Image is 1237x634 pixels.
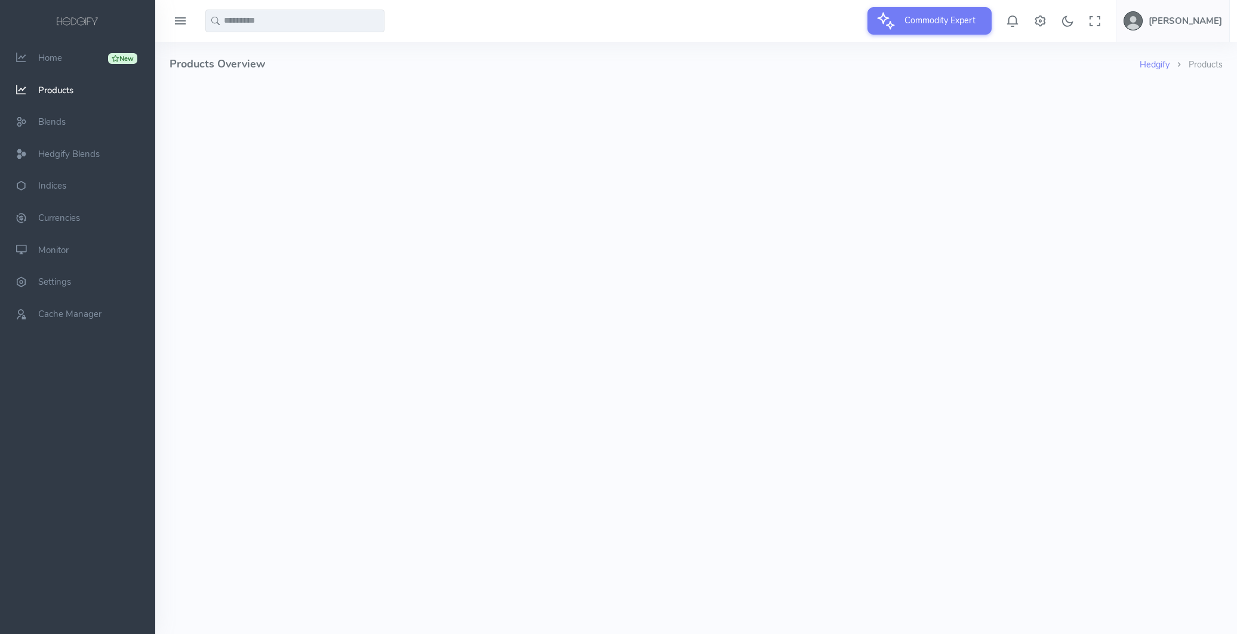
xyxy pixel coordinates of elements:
[867,14,992,26] a: Commodity Expert
[867,7,992,35] button: Commodity Expert
[38,84,73,96] span: Products
[54,16,101,29] img: logo
[38,244,69,256] span: Monitor
[170,42,1140,87] h4: Products Overview
[38,276,71,288] span: Settings
[38,52,62,64] span: Home
[38,116,66,128] span: Blends
[1124,11,1143,30] img: user-image
[897,7,983,33] span: Commodity Expert
[38,180,66,192] span: Indices
[108,53,137,64] div: New
[38,212,80,224] span: Currencies
[38,308,101,320] span: Cache Manager
[38,148,100,160] span: Hedgify Blends
[1149,16,1222,26] h5: [PERSON_NAME]
[1140,59,1170,70] a: Hedgify
[1170,59,1223,72] li: Products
